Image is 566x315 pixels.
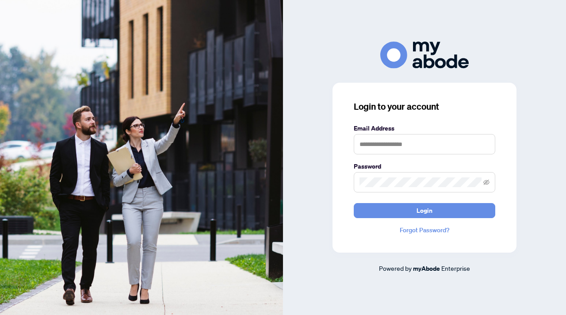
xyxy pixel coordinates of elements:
h3: Login to your account [354,100,495,113]
span: Enterprise [441,264,470,272]
label: Password [354,161,495,171]
label: Email Address [354,123,495,133]
a: myAbode [413,264,440,273]
span: Login [417,204,432,218]
img: ma-logo [380,42,469,69]
span: eye-invisible [483,179,490,185]
button: Login [354,203,495,218]
span: Powered by [379,264,412,272]
a: Forgot Password? [354,225,495,235]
